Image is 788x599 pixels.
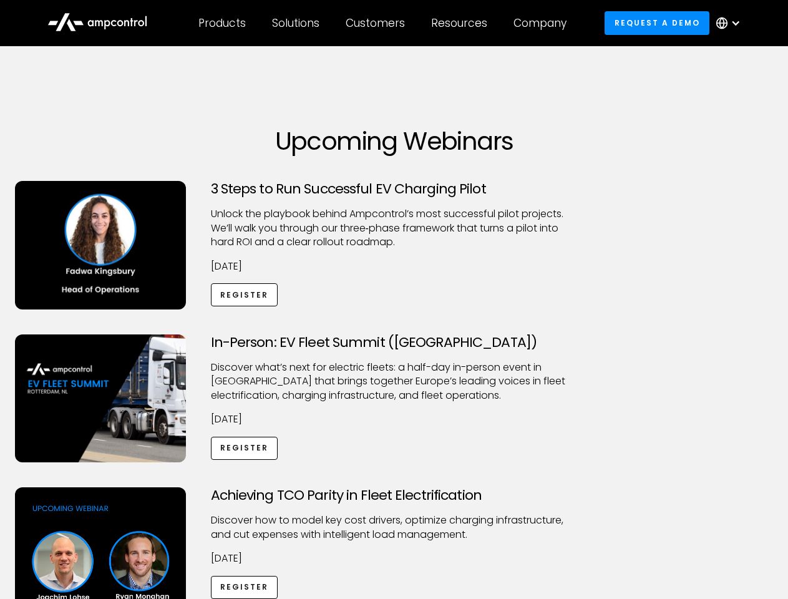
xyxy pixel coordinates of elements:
p: [DATE] [211,552,578,565]
a: Request a demo [605,11,709,34]
h3: Achieving TCO Parity in Fleet Electrification [211,487,578,504]
h1: Upcoming Webinars [15,126,774,156]
div: Products [198,16,246,30]
p: Unlock the playbook behind Ampcontrol’s most successful pilot projects. We’ll walk you through ou... [211,207,578,249]
div: Company [513,16,567,30]
h3: 3 Steps to Run Successful EV Charging Pilot [211,181,578,197]
p: Discover how to model key cost drivers, optimize charging infrastructure, and cut expenses with i... [211,514,578,542]
p: [DATE] [211,260,578,273]
a: Register [211,576,278,599]
div: Solutions [272,16,319,30]
h3: In-Person: EV Fleet Summit ([GEOGRAPHIC_DATA]) [211,334,578,351]
p: [DATE] [211,412,578,426]
div: Customers [346,16,405,30]
a: Register [211,283,278,306]
div: Resources [431,16,487,30]
p: ​Discover what’s next for electric fleets: a half-day in-person event in [GEOGRAPHIC_DATA] that b... [211,361,578,402]
a: Register [211,437,278,460]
